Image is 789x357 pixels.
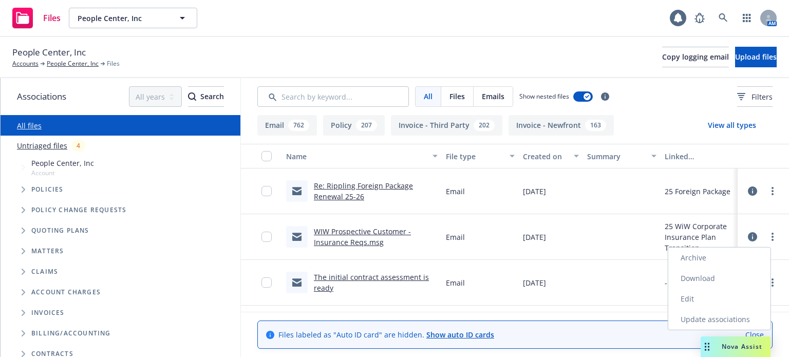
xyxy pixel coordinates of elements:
input: Search by keyword... [257,86,409,107]
a: Close [745,329,764,340]
span: People Center, Inc [31,158,94,168]
button: Policy [323,115,385,136]
button: Invoice - Newfront [509,115,614,136]
button: Upload files [735,47,777,67]
div: Created on [523,151,568,162]
a: Search [713,8,734,28]
span: Filters [752,91,773,102]
a: more [766,185,779,197]
a: Download [668,268,771,289]
span: Upload files [735,52,777,62]
div: Summary [587,151,645,162]
div: Name [286,151,426,162]
button: Nova Assist [701,336,771,357]
span: Show nested files [519,92,569,101]
span: Files [107,59,120,68]
button: View all types [691,115,773,136]
button: Filters [737,86,773,107]
span: Email [446,232,465,242]
span: Copy logging email [662,52,729,62]
span: People Center, Inc [12,46,86,59]
span: Nova Assist [722,342,762,351]
span: All [424,91,433,102]
a: Re: Rippling Foreign Package Renewal 25-26 [314,181,413,201]
span: Files labeled as "Auto ID card" are hidden. [278,329,494,340]
div: - [665,277,667,288]
button: Linked associations [661,144,738,168]
span: Account [31,168,94,177]
div: Tree Example [1,156,240,323]
span: Policy change requests [31,207,126,213]
span: Associations [17,90,66,103]
div: Search [188,87,224,106]
span: Files [43,14,61,22]
a: Switch app [737,8,757,28]
a: Archive [668,248,771,268]
button: File type [442,144,519,168]
a: All files [17,121,42,130]
span: Files [449,91,465,102]
input: Select all [261,151,272,161]
span: [DATE] [523,277,546,288]
span: Claims [31,269,58,275]
span: Account charges [31,289,101,295]
div: 163 [585,120,606,131]
span: Policies [31,186,64,193]
a: Report a Bug [689,8,710,28]
div: 762 [288,120,309,131]
button: Invoice - Third Party [391,115,502,136]
span: Filters [737,91,773,102]
div: 25 Foreign Package [665,186,730,197]
span: [DATE] [523,232,546,242]
button: Summary [583,144,661,168]
span: Quoting plans [31,228,89,234]
button: Email [257,115,317,136]
a: Untriaged files [17,140,67,151]
span: Email [446,186,465,197]
div: 202 [474,120,495,131]
button: SearchSearch [188,86,224,107]
input: Toggle Row Selected [261,232,272,242]
div: 207 [356,120,377,131]
input: Toggle Row Selected [261,186,272,196]
span: Billing/Accounting [31,330,111,336]
div: File type [446,151,503,162]
span: Invoices [31,310,65,316]
div: Linked associations [665,151,734,162]
input: Toggle Row Selected [261,277,272,288]
span: Email [446,277,465,288]
span: Matters [31,248,64,254]
span: [DATE] [523,186,546,197]
a: Show auto ID cards [426,330,494,340]
a: WIW Prospective Customer - Insurance Reqs.msg [314,227,411,247]
svg: Search [188,92,196,101]
button: Created on [519,144,583,168]
a: The initial contract assessment is ready [314,272,429,293]
a: Accounts [12,59,39,68]
a: People Center, Inc [47,59,99,68]
a: Edit [668,289,771,309]
button: People Center, Inc [69,8,197,28]
div: 25 WiW Corporate Insurance Plan Transition [665,221,734,253]
a: more [766,276,779,289]
div: Drag to move [701,336,713,357]
button: Name [282,144,442,168]
span: Contracts [31,351,73,357]
div: 4 [71,140,85,152]
span: Emails [482,91,504,102]
a: Update associations [668,309,771,330]
a: Files [8,4,65,32]
button: Copy logging email [662,47,729,67]
span: People Center, Inc [78,13,166,24]
a: more [766,231,779,243]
